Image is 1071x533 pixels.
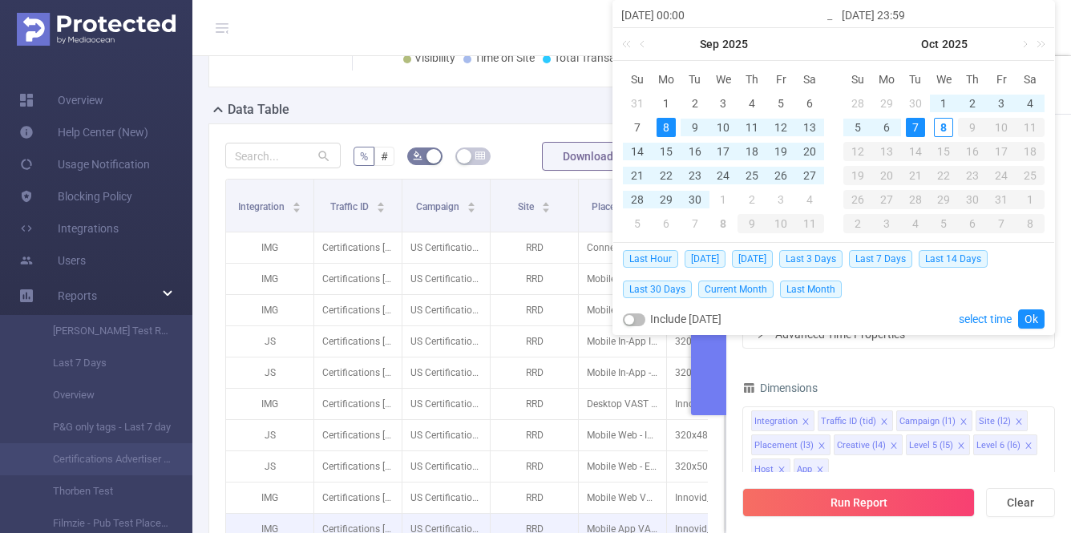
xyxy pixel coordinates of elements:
[987,214,1016,233] div: 7
[709,164,738,188] td: September 24, 2025
[628,190,647,209] div: 28
[619,28,640,60] a: Last year (Control + left)
[843,139,872,164] td: October 12, 2025
[467,206,476,211] i: icon: caret-down
[766,139,795,164] td: September 19, 2025
[713,94,733,113] div: 3
[795,91,824,115] td: September 6, 2025
[414,51,455,64] span: Visibility
[32,475,173,507] a: Thorben Test
[906,94,925,113] div: 30
[238,201,287,212] span: Integration
[872,72,901,87] span: Mo
[1016,67,1045,91] th: Sat
[800,142,819,161] div: 20
[843,164,872,188] td: October 19, 2025
[713,166,733,185] div: 24
[742,142,762,161] div: 18
[652,67,681,91] th: Mon
[901,214,930,233] div: 4
[652,164,681,188] td: September 22, 2025
[713,214,733,233] div: 8
[987,139,1016,164] td: October 17, 2025
[709,212,738,236] td: October 8, 2025
[987,190,1016,209] div: 31
[800,94,819,113] div: 6
[1016,188,1045,212] td: November 1, 2025
[1016,164,1045,188] td: October 25, 2025
[698,28,721,60] a: Sep
[930,190,959,209] div: 29
[940,28,969,60] a: 2025
[377,206,386,211] i: icon: caret-down
[623,164,652,188] td: September 21, 2025
[1016,212,1045,236] td: November 8, 2025
[958,142,987,161] div: 16
[987,67,1016,91] th: Fri
[226,232,313,263] p: IMG
[623,72,652,87] span: Su
[377,200,386,204] i: icon: caret-up
[958,212,987,236] td: November 6, 2025
[872,67,901,91] th: Mon
[843,214,872,233] div: 2
[843,91,872,115] td: September 28, 2025
[467,200,476,209] div: Sort
[58,280,97,312] a: Reports
[1016,72,1045,87] span: Sa
[681,212,709,236] td: October 7, 2025
[837,435,886,456] div: Creative (l4)
[877,118,896,137] div: 6
[637,28,651,60] a: Previous month (PageUp)
[842,6,1046,25] input: End date
[657,166,676,185] div: 22
[228,100,289,119] h2: Data Table
[681,72,709,87] span: Tu
[402,232,490,263] p: US Certifications Q3 2025 [283596]
[738,67,766,91] th: Thu
[979,411,1011,432] div: Site (l2)
[32,315,173,347] a: [PERSON_NAME] Test Report
[958,72,987,87] span: Th
[957,442,965,451] i: icon: close
[800,118,819,137] div: 13
[685,142,705,161] div: 16
[652,91,681,115] td: September 1, 2025
[987,188,1016,212] td: October 31, 2025
[623,67,652,91] th: Sun
[771,142,790,161] div: 19
[709,91,738,115] td: September 3, 2025
[906,118,925,137] div: 7
[834,434,903,455] li: Creative (l4)
[771,190,790,209] div: 3
[849,250,912,268] span: Last 7 Days
[475,151,485,160] i: icon: table
[738,188,766,212] td: October 2, 2025
[934,118,953,137] div: 8
[1018,309,1045,329] a: Ok
[738,91,766,115] td: September 4, 2025
[795,67,824,91] th: Sat
[751,410,814,431] li: Integration
[738,214,766,233] div: 9
[872,212,901,236] td: November 3, 2025
[930,91,959,115] td: October 1, 2025
[58,289,97,302] span: Reports
[919,250,988,268] span: Last 14 Days
[713,142,733,161] div: 17
[685,94,705,113] div: 2
[19,116,148,148] a: Help Center (New)
[901,139,930,164] td: October 14, 2025
[628,142,647,161] div: 14
[771,94,790,113] div: 5
[843,115,872,139] td: October 5, 2025
[657,214,676,233] div: 6
[709,188,738,212] td: October 1, 2025
[958,91,987,115] td: October 2, 2025
[843,188,872,212] td: October 26, 2025
[402,264,490,294] p: US Certifications Q3 2025 [283596]
[19,180,132,212] a: Blocking Policy
[1016,190,1045,209] div: 1
[541,200,551,209] div: Sort
[751,458,790,479] li: Host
